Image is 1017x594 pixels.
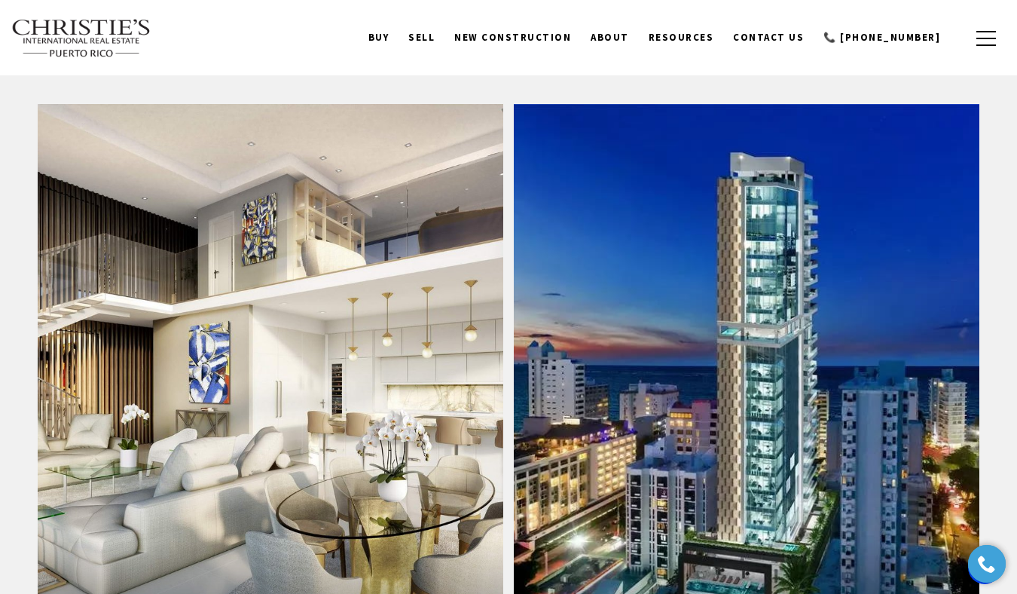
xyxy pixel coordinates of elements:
a: Resources [639,23,724,52]
a: call 9393373000 [814,23,950,52]
span: 📞 [PHONE_NUMBER] [823,31,940,44]
a: SELL [399,23,444,52]
img: Christie's International Real Estate text transparent background [11,19,151,58]
a: search [950,30,967,47]
a: About [581,23,639,52]
span: New Construction [454,31,571,44]
button: button [967,17,1006,60]
span: Contact Us [733,31,804,44]
a: New Construction [444,23,581,52]
a: BUY [359,23,399,52]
